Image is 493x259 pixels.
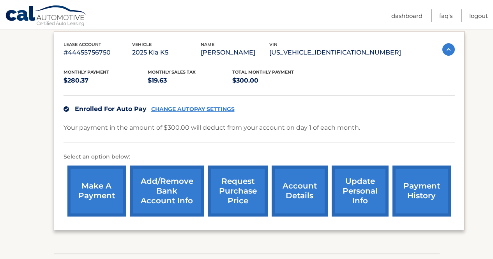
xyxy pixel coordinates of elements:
[67,166,126,217] a: make a payment
[392,166,451,217] a: payment history
[232,75,317,86] p: $300.00
[64,122,360,133] p: Your payment in the amount of $300.00 will deduct from your account on day 1 of each month.
[272,166,328,217] a: account details
[64,75,148,86] p: $280.37
[64,42,101,47] span: lease account
[64,69,109,75] span: Monthly Payment
[132,42,152,47] span: vehicle
[201,47,269,58] p: [PERSON_NAME]
[208,166,268,217] a: request purchase price
[391,9,422,22] a: Dashboard
[64,152,455,162] p: Select an option below:
[439,9,452,22] a: FAQ's
[469,9,488,22] a: Logout
[201,42,214,47] span: name
[148,75,232,86] p: $19.63
[232,69,294,75] span: Total Monthly Payment
[269,47,401,58] p: [US_VEHICLE_IDENTIFICATION_NUMBER]
[151,106,235,113] a: CHANGE AUTOPAY SETTINGS
[130,166,204,217] a: Add/Remove bank account info
[332,166,389,217] a: update personal info
[64,47,132,58] p: #44455756750
[75,105,147,113] span: Enrolled For Auto Pay
[442,43,455,56] img: accordion-active.svg
[132,47,201,58] p: 2025 Kia K5
[64,106,69,112] img: check.svg
[269,42,277,47] span: vin
[5,5,87,28] a: Cal Automotive
[148,69,196,75] span: Monthly sales Tax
